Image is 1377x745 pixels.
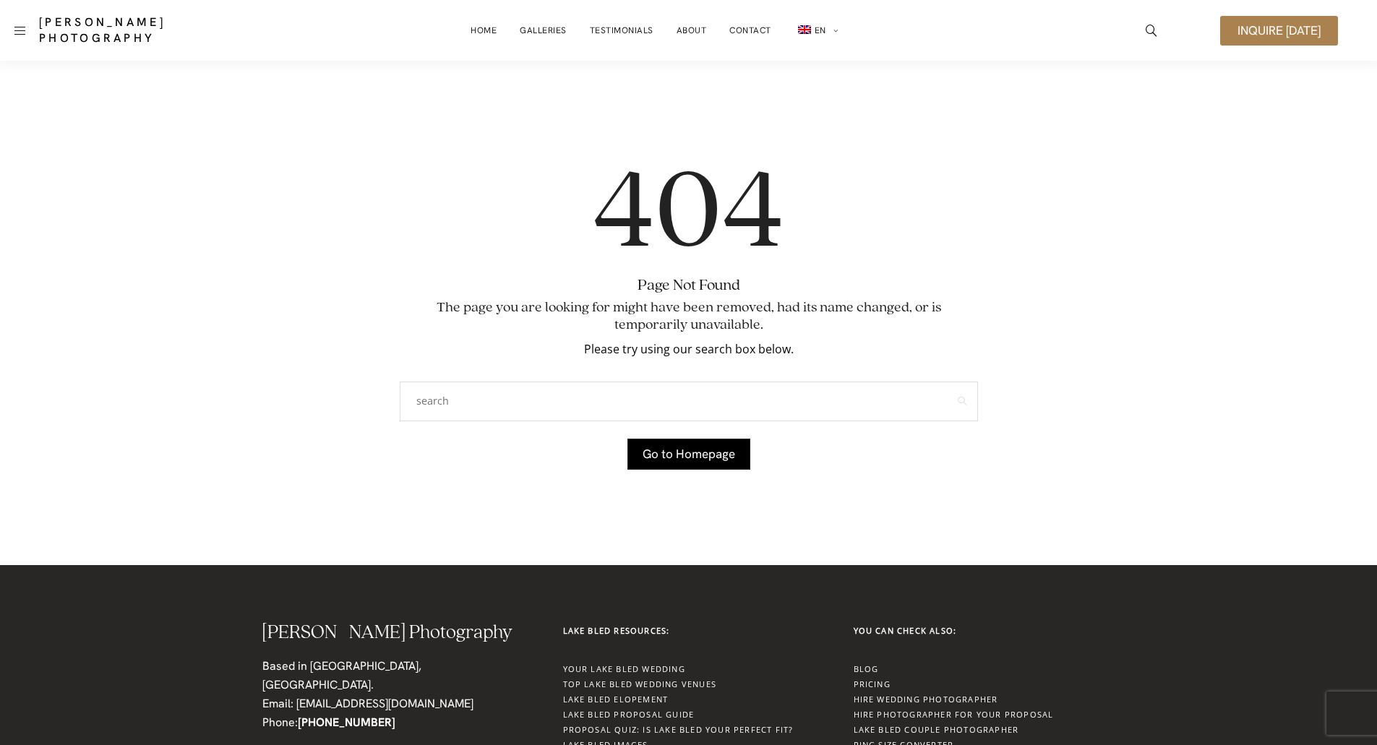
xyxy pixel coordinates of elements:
[563,724,794,735] a: Proposal Quiz: Is Lake Bled Your Perfect Fit?
[563,694,669,705] a: Lake Bled Elopement
[854,663,879,674] a: Blog
[798,25,811,34] img: EN
[262,694,534,732] div: Email: [EMAIL_ADDRESS][DOMAIN_NAME] Phone:
[400,156,978,272] h1: 404
[854,724,1019,735] a: Lake Bled Couple Photographer
[854,694,998,705] a: Hire Wedding Photographer
[563,625,670,636] strong: LAKE BLED RESOURCES:
[627,439,750,470] a: Go to Homepage
[400,299,978,334] h5: The page you are looking for might have been removed, had its name changed, or is temporarily una...
[298,715,395,730] a: [PHONE_NUMBER]
[854,679,891,689] a: Pricing
[1138,17,1164,43] a: icon-magnifying-glass34
[262,623,512,642] a: [PERSON_NAME] Photography
[677,16,707,45] a: About
[590,16,653,45] a: Testimonials
[520,16,567,45] a: Galleries
[563,663,685,674] a: Your Lake Bled Wedding
[400,340,978,358] p: Please try using our search box below.
[1237,25,1321,37] span: Inquire [DATE]
[400,277,978,293] h3: Page Not Found
[400,382,978,421] input: search
[729,16,771,45] a: Contact
[39,14,273,46] a: [PERSON_NAME] Photography
[815,25,826,36] span: EN
[794,16,838,46] a: en_GBEN
[854,709,1054,720] a: Hire Photographer for your Proposal
[563,679,717,689] a: Top Lake Bled Wedding Venues
[854,625,957,636] strong: YOU CAN CHECK ALSO:
[1220,16,1338,46] a: Inquire [DATE]
[471,16,497,45] a: Home
[262,657,534,694] div: Based in [GEOGRAPHIC_DATA], [GEOGRAPHIC_DATA].
[563,709,695,720] a: Lake Bled Proposal Guide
